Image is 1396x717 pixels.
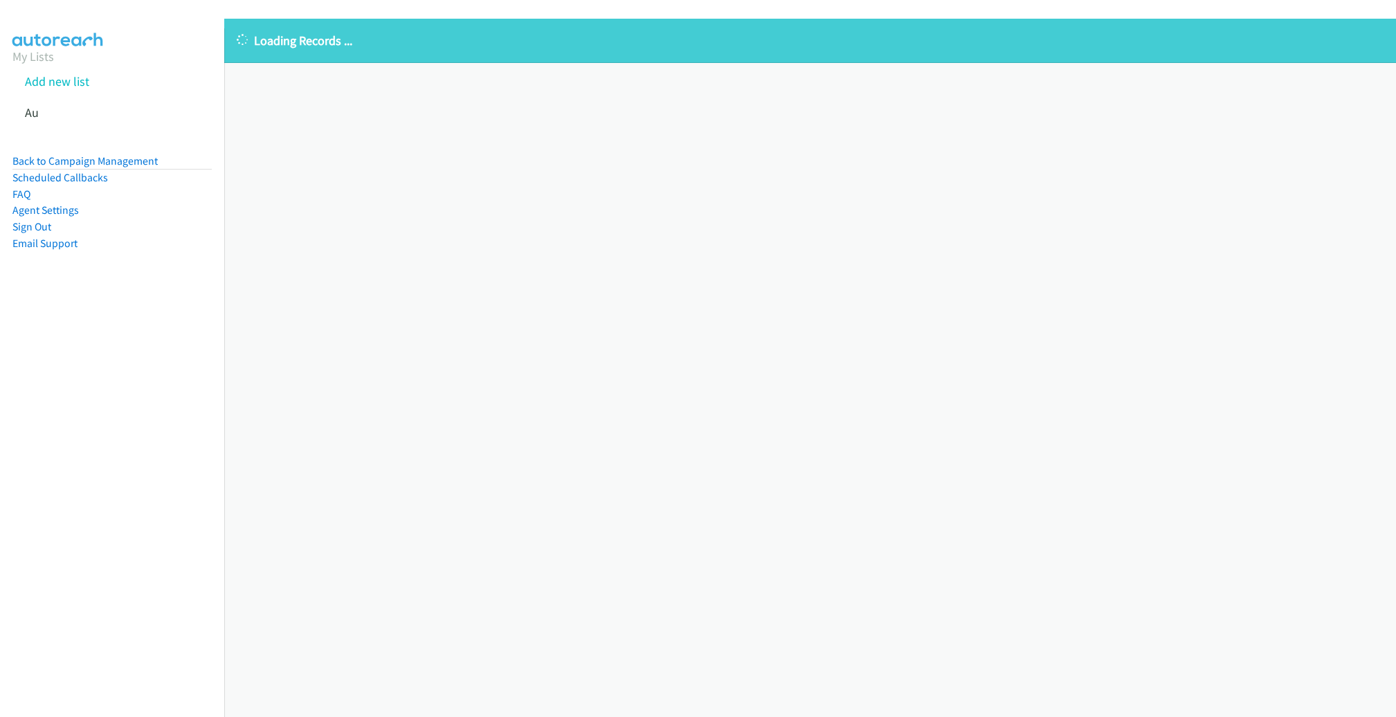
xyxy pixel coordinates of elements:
a: Scheduled Callbacks [12,171,108,184]
a: My Lists [12,48,54,64]
a: Au [25,105,39,120]
a: Back to Campaign Management [12,154,158,167]
a: FAQ [12,188,30,201]
a: Add new list [25,73,89,89]
p: Loading Records ... [237,31,1384,50]
a: Email Support [12,237,78,250]
a: Sign Out [12,220,51,233]
a: Agent Settings [12,203,79,217]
